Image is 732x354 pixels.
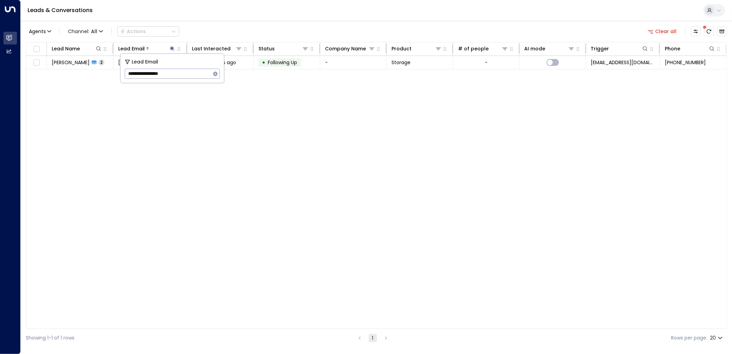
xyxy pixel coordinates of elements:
td: - [320,56,387,69]
div: Company Name [325,45,366,53]
span: Lead Email [132,58,158,66]
span: All [91,29,97,34]
span: 2 [99,59,104,65]
div: 20 [710,333,724,343]
button: Archived Leads [717,27,727,36]
div: Trigger [591,45,649,53]
div: Product [392,45,442,53]
div: Phone [665,45,715,53]
div: Lead Email [118,45,145,53]
nav: pagination navigation [355,334,390,342]
span: There are new threads available. Refresh the grid to view the latest updates. [704,27,714,36]
div: • [262,57,265,68]
button: page 1 [369,334,377,342]
button: Customize [691,27,701,36]
div: Button group with a nested menu [117,26,179,37]
div: # of people [458,45,489,53]
span: Toggle select row [32,58,41,67]
span: Agents [29,29,46,34]
span: Following Up [268,59,297,66]
span: Lucian Owens [52,59,90,66]
div: Lead Name [52,45,102,53]
span: Storage [392,59,410,66]
div: AI mode [525,45,546,53]
div: Actions [120,28,146,35]
button: Agents [26,27,54,36]
div: Company Name [325,45,375,53]
div: AI mode [525,45,575,53]
div: Last Interacted [192,45,231,53]
button: Channel:All [65,27,106,36]
div: Status [258,45,275,53]
span: leads@space-station.co.uk [591,59,655,66]
span: Toggle select all [32,45,41,53]
div: - [485,59,488,66]
div: Phone [665,45,680,53]
button: Clear all [645,27,680,36]
div: Last Interacted [192,45,242,53]
label: Rows per page: [671,334,707,342]
div: Trigger [591,45,609,53]
div: Status [258,45,309,53]
span: Channel: [65,27,106,36]
a: Leads & Conversations [28,6,93,14]
div: # of people [458,45,508,53]
div: Lead Email [118,45,176,53]
div: Product [392,45,411,53]
span: hikyhag@gmail.com [118,59,182,66]
div: Lead Name [52,45,80,53]
span: +447631294817 [665,59,706,66]
button: Actions [117,26,179,37]
div: Showing 1-1 of 1 rows [26,334,74,342]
